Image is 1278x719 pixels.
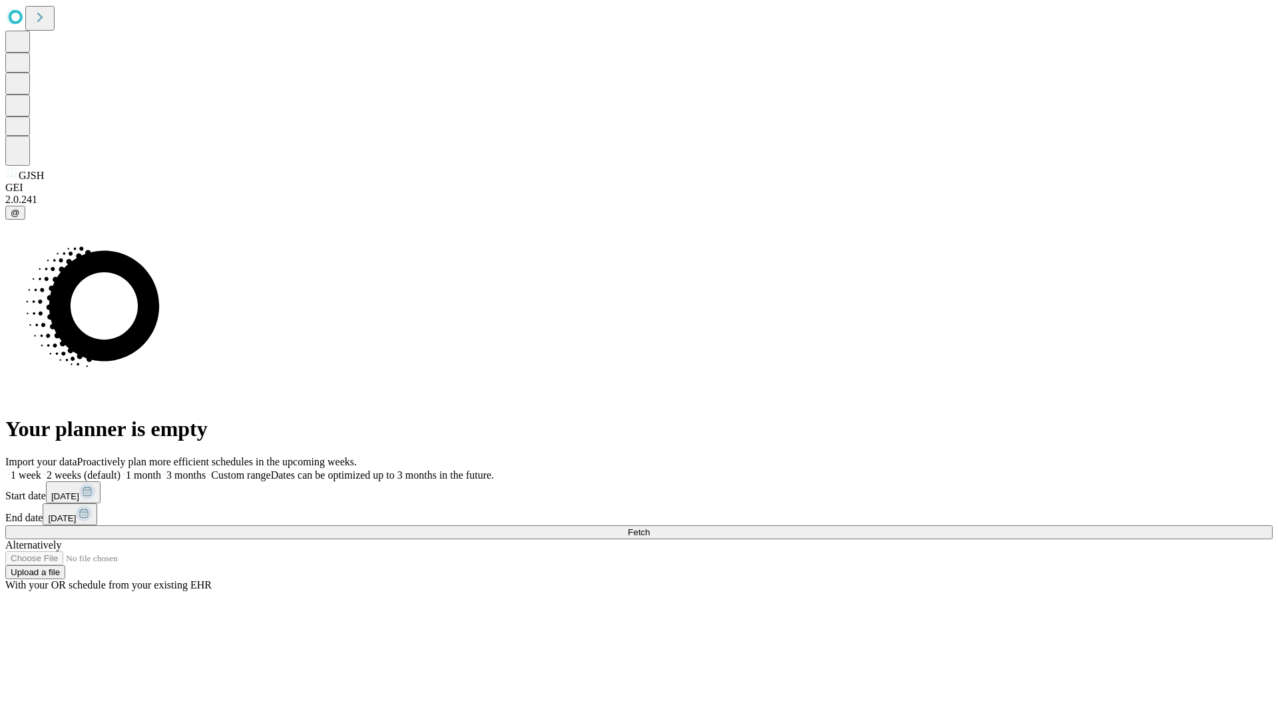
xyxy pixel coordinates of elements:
span: With your OR schedule from your existing EHR [5,579,212,591]
h1: Your planner is empty [5,417,1273,441]
div: End date [5,503,1273,525]
span: @ [11,208,20,218]
span: 1 month [126,469,161,481]
button: Fetch [5,525,1273,539]
div: GEI [5,182,1273,194]
span: Custom range [211,469,270,481]
div: 2.0.241 [5,194,1273,206]
span: 3 months [166,469,206,481]
button: [DATE] [46,481,101,503]
span: GJSH [19,170,44,181]
span: 2 weeks (default) [47,469,120,481]
span: Dates can be optimized up to 3 months in the future. [271,469,494,481]
button: [DATE] [43,503,97,525]
span: Import your data [5,456,77,467]
span: [DATE] [51,491,79,501]
span: 1 week [11,469,41,481]
button: Upload a file [5,565,65,579]
span: Proactively plan more efficient schedules in the upcoming weeks. [77,456,357,467]
span: Alternatively [5,539,61,551]
span: Fetch [628,527,650,537]
span: [DATE] [48,513,76,523]
div: Start date [5,481,1273,503]
button: @ [5,206,25,220]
